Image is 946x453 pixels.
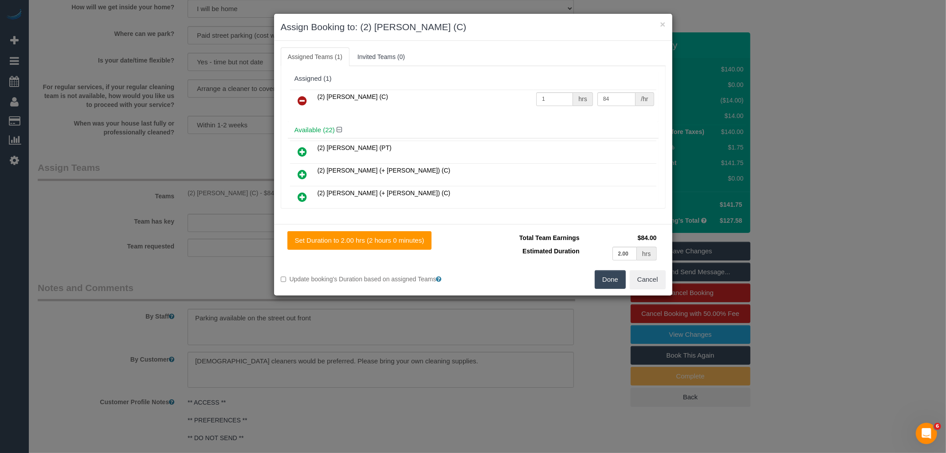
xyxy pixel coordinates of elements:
button: Cancel [630,270,666,289]
span: (2) [PERSON_NAME] (+ [PERSON_NAME]) (C) [318,189,451,197]
div: /hr [636,92,654,106]
input: Update booking's Duration based on assigned Teams [281,276,287,282]
div: Assigned (1) [294,75,652,83]
h4: Available (22) [294,126,652,134]
a: Assigned Teams (1) [281,47,349,66]
div: hrs [573,92,593,106]
button: Set Duration to 2.00 hrs (2 hours 0 minutes) [287,231,432,250]
div: hrs [637,247,656,260]
button: × [660,20,665,29]
span: 6 [934,423,941,430]
span: (2) [PERSON_NAME] (+ [PERSON_NAME]) (C) [318,167,451,174]
h3: Assign Booking to: (2) [PERSON_NAME] (C) [281,20,666,34]
a: Invited Teams (0) [350,47,412,66]
span: (2) [PERSON_NAME] (PT) [318,144,392,151]
label: Update booking's Duration based on assigned Teams [281,275,467,284]
button: Done [595,270,626,289]
td: $84.00 [582,231,659,244]
span: (2) [PERSON_NAME] (C) [318,93,388,100]
span: Estimated Duration [522,248,579,255]
iframe: Intercom live chat [916,423,937,444]
td: Total Team Earnings [480,231,582,244]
